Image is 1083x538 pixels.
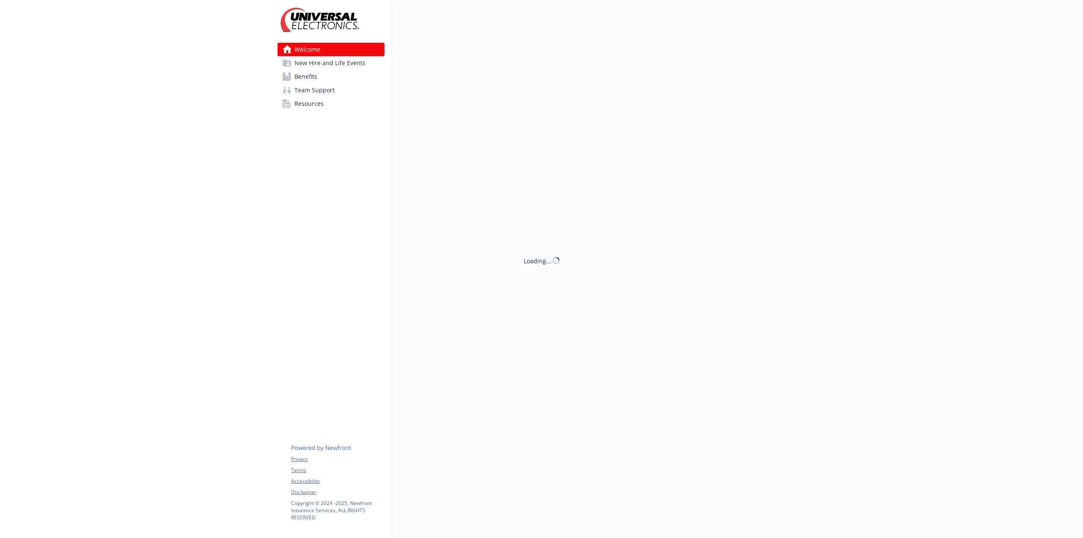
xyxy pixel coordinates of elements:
[524,256,551,265] div: Loading...
[294,97,324,110] span: Resources
[291,499,384,521] p: Copyright © 2024 - 2025 , Newfront Insurance Services, ALL RIGHTS RESERVED
[278,83,385,97] a: Team Support
[294,56,366,70] span: New Hire and Life Events
[291,455,384,463] a: Privacy
[291,488,384,496] a: Disclaimer
[294,43,320,56] span: Welcome
[278,70,385,83] a: Benefits
[278,56,385,70] a: New Hire and Life Events
[291,466,384,474] a: Terms
[278,43,385,56] a: Welcome
[291,477,384,485] a: Accessibility
[294,83,335,97] span: Team Support
[278,97,385,110] a: Resources
[294,70,317,83] span: Benefits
